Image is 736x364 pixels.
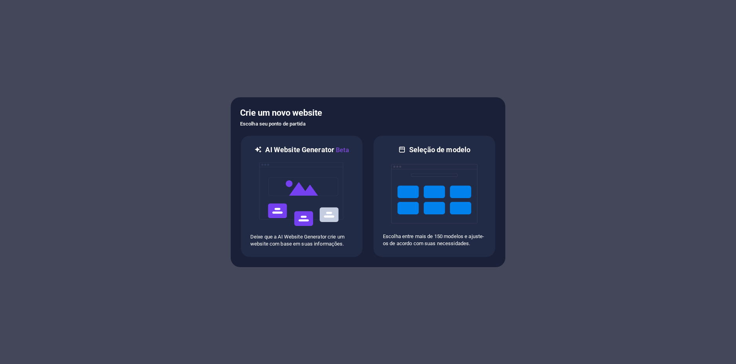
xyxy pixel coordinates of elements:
[265,145,349,155] h6: AI Website Generator
[240,135,363,258] div: AI Website GeneratorBetaaiDeixe que a AI Website Generator crie um website com base em suas infor...
[334,146,349,154] span: Beta
[409,145,470,155] h6: Seleção de modelo
[373,135,496,258] div: Seleção de modeloEscolha entre mais de 150 modelos e ajuste-os de acordo com suas necessidades.
[259,155,345,233] img: ai
[383,233,486,247] p: Escolha entre mais de 150 modelos e ajuste-os de acordo com suas necessidades.
[250,233,353,248] p: Deixe que a AI Website Generator crie um website com base em suas informações.
[240,107,496,119] h5: Crie um novo website
[240,119,496,129] h6: Escolha seu ponto de partida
